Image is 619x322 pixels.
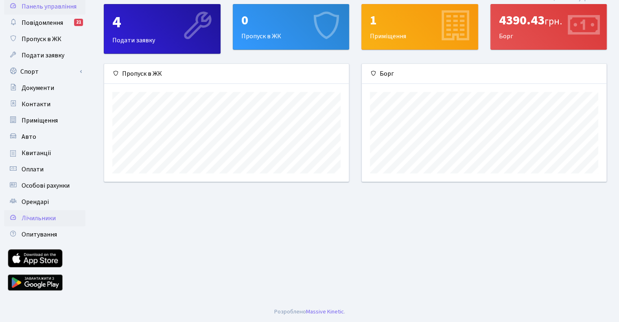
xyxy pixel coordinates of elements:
a: Повідомлення21 [4,15,85,31]
a: 4Подати заявку [104,4,221,54]
div: Пропуск в ЖК [104,64,349,84]
a: 0Пропуск в ЖК [233,4,350,50]
span: Приміщення [22,116,58,125]
a: Пропуск в ЖК [4,31,85,47]
div: 21 [74,19,83,26]
span: Авто [22,132,36,141]
span: Оплати [22,165,44,174]
a: Документи [4,80,85,96]
a: Орендарі [4,194,85,210]
span: Особові рахунки [22,181,70,190]
a: Приміщення [4,112,85,129]
span: Документи [22,83,54,92]
span: Повідомлення [22,18,63,27]
a: Лічильники [4,210,85,226]
a: Квитанції [4,145,85,161]
span: Подати заявку [22,51,64,60]
div: Борг [362,64,606,84]
span: Пропуск в ЖК [22,35,61,44]
div: Пропуск в ЖК [233,4,349,49]
a: 1Приміщення [361,4,478,50]
a: Подати заявку [4,47,85,64]
a: Massive Kinetic [306,307,344,316]
div: 4390.43 [499,13,599,28]
span: Опитування [22,230,57,239]
span: грн. [545,14,562,28]
span: Орендарі [22,197,49,206]
span: Квитанції [22,149,51,158]
div: Подати заявку [104,4,220,53]
a: Спорт [4,64,85,80]
div: 0 [241,13,341,28]
a: Оплати [4,161,85,177]
div: Приміщення [362,4,478,49]
span: Панель управління [22,2,77,11]
a: Авто [4,129,85,145]
div: Борг [491,4,607,49]
span: Контакти [22,100,50,109]
a: Контакти [4,96,85,112]
div: 4 [112,13,212,32]
a: Особові рахунки [4,177,85,194]
div: Розроблено . [274,307,345,316]
div: 1 [370,13,470,28]
a: Опитування [4,226,85,243]
span: Лічильники [22,214,56,223]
